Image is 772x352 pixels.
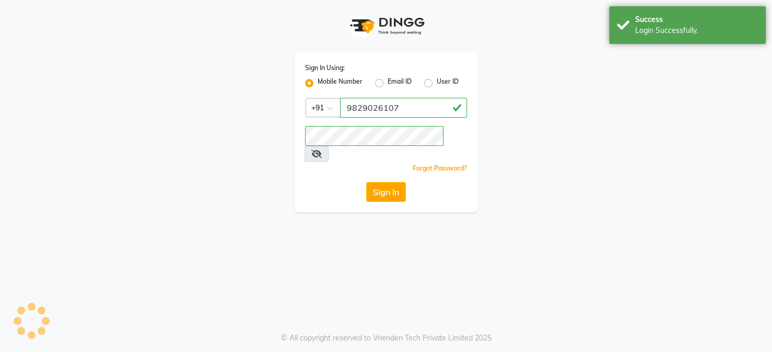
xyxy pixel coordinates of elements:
[635,25,758,36] div: Login Successfully.
[388,77,412,89] label: Email ID
[318,77,362,89] label: Mobile Number
[340,98,467,118] input: Username
[635,14,758,25] div: Success
[305,63,345,73] label: Sign In Using:
[413,164,467,172] a: Forgot Password?
[344,10,428,41] img: logo1.svg
[437,77,459,89] label: User ID
[305,126,443,146] input: Username
[366,182,406,202] button: Sign In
